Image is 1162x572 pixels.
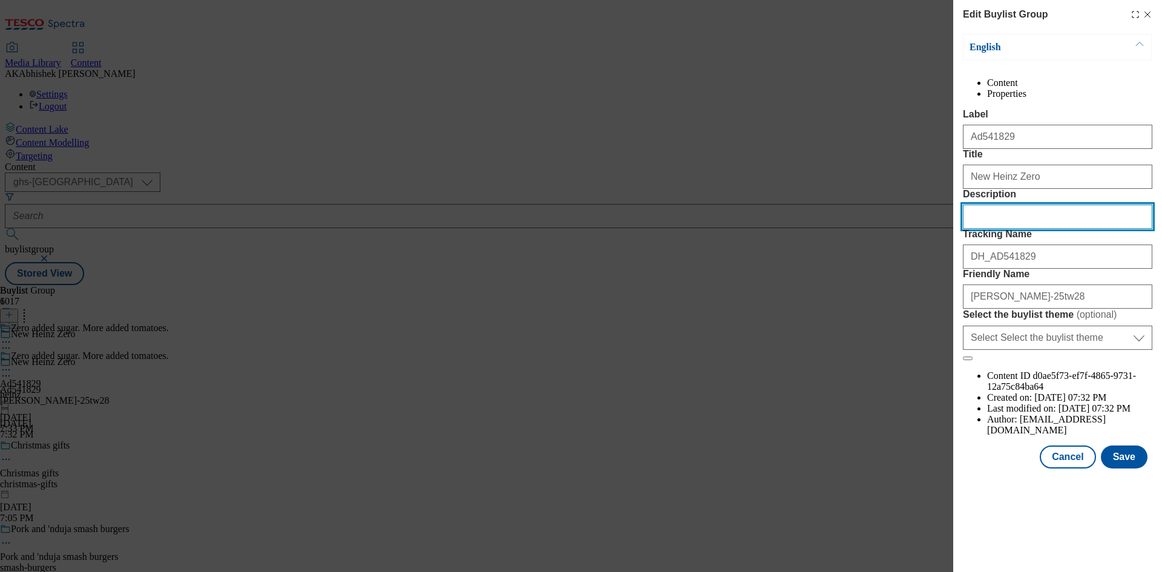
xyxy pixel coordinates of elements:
[987,403,1152,414] li: Last modified on:
[963,109,1152,120] label: Label
[963,229,1152,240] label: Tracking Name
[987,370,1152,392] li: Content ID
[963,125,1152,149] input: Enter Label
[963,165,1152,189] input: Enter Title
[963,245,1152,269] input: Enter Tracking Name
[987,88,1152,99] li: Properties
[1034,392,1106,403] span: [DATE] 07:32 PM
[970,41,1097,53] p: English
[963,149,1152,160] label: Title
[1077,309,1117,320] span: ( optional )
[963,189,1152,200] label: Description
[1040,445,1095,468] button: Cancel
[963,284,1152,309] input: Enter Friendly Name
[963,205,1152,229] input: Enter Description
[987,414,1106,435] span: [EMAIL_ADDRESS][DOMAIN_NAME]
[987,414,1152,436] li: Author:
[963,269,1152,280] label: Friendly Name
[987,392,1152,403] li: Created on:
[963,309,1152,321] label: Select the buylist theme
[987,77,1152,88] li: Content
[1101,445,1147,468] button: Save
[1059,403,1131,413] span: [DATE] 07:32 PM
[987,370,1136,392] span: d0ae5f73-ef7f-4865-9731-12a75c84ba64
[963,7,1048,22] h4: Edit Buylist Group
